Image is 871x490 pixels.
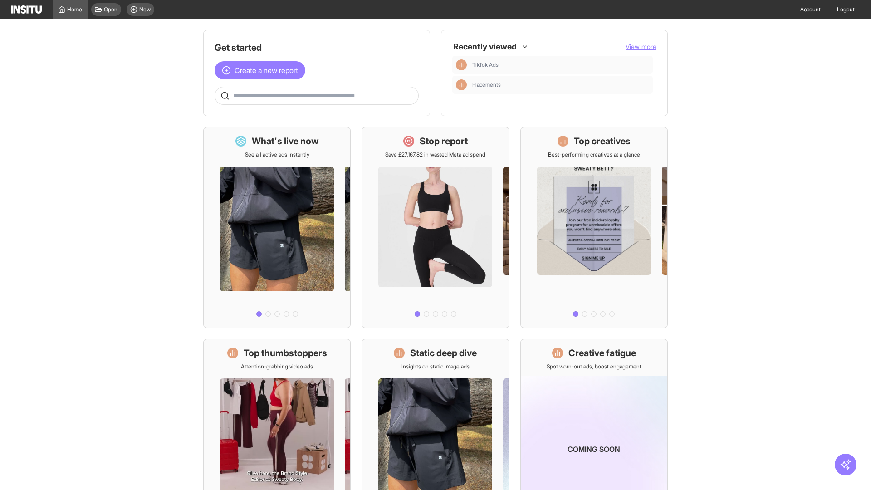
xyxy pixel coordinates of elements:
span: TikTok Ads [472,61,499,69]
img: Logo [11,5,42,14]
span: View more [626,43,656,50]
span: Open [104,6,117,13]
h1: Top thumbstoppers [244,347,327,359]
div: Insights [456,59,467,70]
button: View more [626,42,656,51]
span: Create a new report [235,65,298,76]
div: Insights [456,79,467,90]
span: New [139,6,151,13]
p: Insights on static image ads [401,363,470,370]
span: Home [67,6,82,13]
span: Placements [472,81,649,88]
span: TikTok Ads [472,61,649,69]
p: Save £27,167.82 in wasted Meta ad spend [385,151,485,158]
p: Best-performing creatives at a glance [548,151,640,158]
p: See all active ads instantly [245,151,309,158]
button: Create a new report [215,61,305,79]
h1: Top creatives [574,135,631,147]
h1: Stop report [420,135,468,147]
p: Attention-grabbing video ads [241,363,313,370]
h1: Get started [215,41,419,54]
a: What's live nowSee all active ads instantly [203,127,351,328]
h1: What's live now [252,135,319,147]
h1: Static deep dive [410,347,477,359]
span: Placements [472,81,501,88]
a: Top creativesBest-performing creatives at a glance [520,127,668,328]
a: Stop reportSave £27,167.82 in wasted Meta ad spend [362,127,509,328]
